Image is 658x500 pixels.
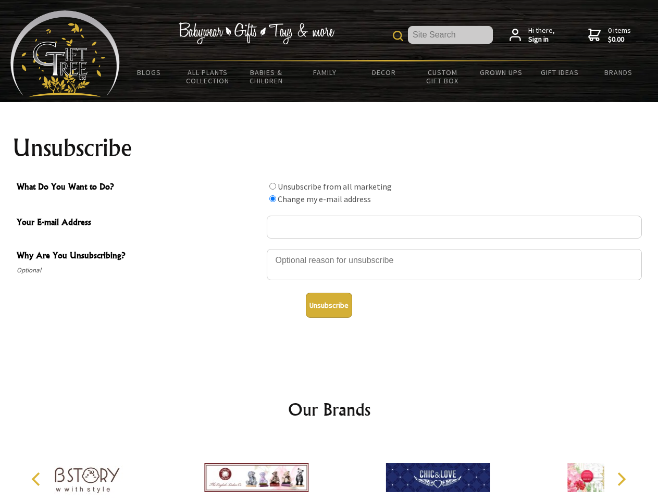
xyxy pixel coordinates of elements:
input: What Do You Want to Do? [269,195,276,202]
img: product search [393,31,403,41]
button: Previous [26,468,49,491]
strong: Sign in [528,35,555,44]
textarea: Why Are You Unsubscribing? [267,249,642,280]
a: Babies & Children [237,61,296,92]
label: Change my e-mail address [278,194,371,204]
a: Family [296,61,355,83]
button: Unsubscribe [306,293,352,318]
a: Hi there,Sign in [510,26,555,44]
a: Decor [354,61,413,83]
img: Babyware - Gifts - Toys and more... [10,10,120,97]
a: Custom Gift Box [413,61,472,92]
span: 0 items [608,26,631,44]
label: Unsubscribe from all marketing [278,181,392,192]
a: Grown Ups [471,61,530,83]
img: Babywear - Gifts - Toys & more [178,22,334,44]
span: What Do You Want to Do? [17,180,262,195]
a: BLOGS [120,61,179,83]
h1: Unsubscribe [13,135,646,160]
span: Why Are You Unsubscribing? [17,249,262,264]
h2: Our Brands [21,397,638,422]
a: Brands [589,61,648,83]
span: Optional [17,264,262,277]
span: Hi there, [528,26,555,44]
a: All Plants Collection [179,61,238,92]
strong: $0.00 [608,35,631,44]
button: Next [610,468,632,491]
span: Your E-mail Address [17,216,262,231]
a: Gift Ideas [530,61,589,83]
input: Site Search [408,26,493,44]
input: What Do You Want to Do? [269,183,276,190]
input: Your E-mail Address [267,216,642,239]
a: 0 items$0.00 [588,26,631,44]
